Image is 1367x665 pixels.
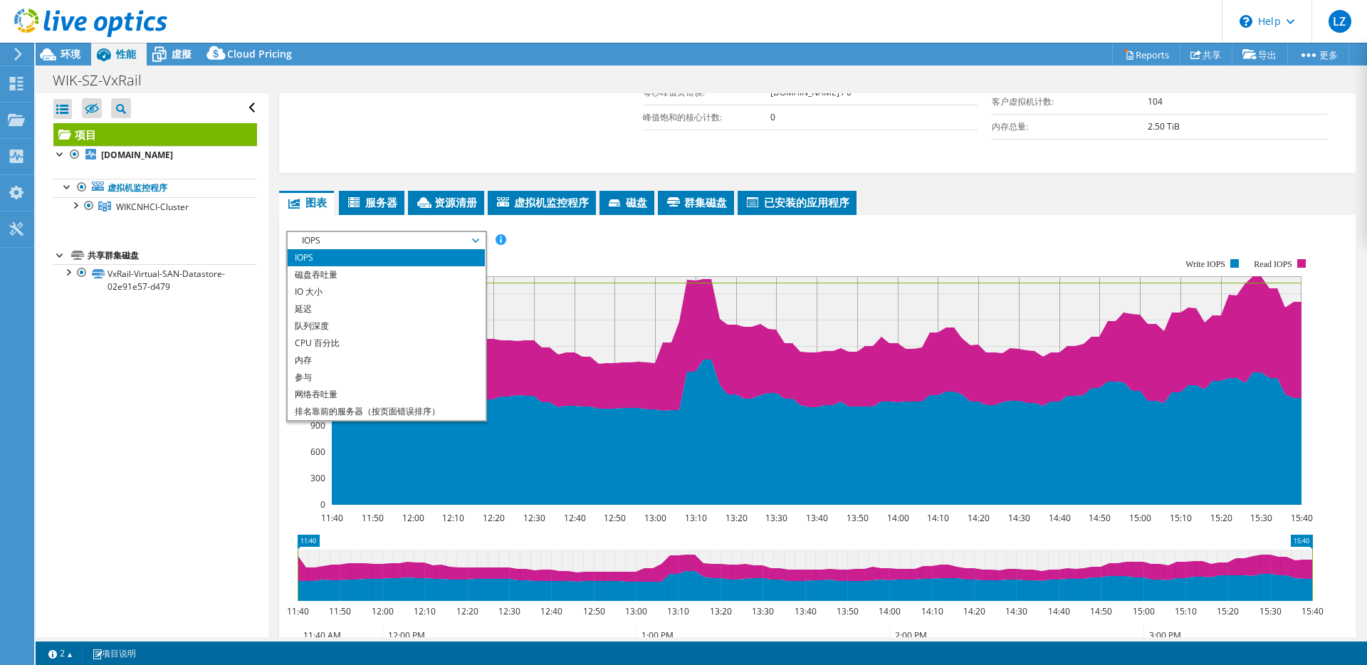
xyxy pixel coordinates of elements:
[1291,512,1313,524] text: 15:40
[172,47,192,61] span: 虛擬
[288,266,485,283] li: 磁盘吞吐量
[1232,43,1288,66] a: 导出
[726,512,748,524] text: 13:20
[288,369,485,386] li: 参与
[1185,259,1225,269] text: Write IOPS
[1210,512,1232,524] text: 15:20
[604,512,626,524] text: 12:50
[665,195,727,209] span: 群集磁盘
[53,264,257,295] a: VxRail-Virtual-SAN-Datastore-02e91e57-d479
[745,195,849,209] span: 已安装的应用程序
[752,605,774,617] text: 13:30
[288,352,485,369] li: 内存
[483,512,505,524] text: 12:20
[1250,512,1272,524] text: 15:30
[53,123,257,146] a: 项目
[53,179,257,197] a: 虚拟机监控程序
[288,318,485,335] li: 队列深度
[1301,605,1324,617] text: 15:40
[847,512,869,524] text: 13:50
[442,512,464,524] text: 12:10
[320,498,325,510] text: 0
[1175,605,1197,617] text: 15:10
[1148,120,1180,132] b: 2.50 TiB
[765,512,787,524] text: 13:30
[1180,43,1232,66] a: 共享
[288,300,485,318] li: 延迟
[1170,512,1192,524] text: 15:10
[710,605,732,617] text: 13:20
[644,512,666,524] text: 13:00
[295,232,478,249] span: IOPS
[685,512,707,524] text: 13:10
[927,512,949,524] text: 14:10
[310,419,325,431] text: 900
[1133,605,1155,617] text: 15:00
[770,86,852,98] b: [DOMAIN_NAME] / 0
[968,512,990,524] text: 14:20
[329,605,351,617] text: 11:50
[564,512,586,524] text: 12:40
[53,197,257,216] a: WIKCNHCI-Cluster
[415,195,477,209] span: 资源清册
[495,195,589,209] span: 虚拟机监控程序
[61,47,80,61] span: 环境
[963,605,985,617] text: 14:20
[921,605,943,617] text: 14:10
[1049,512,1071,524] text: 14:40
[806,512,828,524] text: 13:40
[227,47,292,61] span: Cloud Pricing
[540,605,562,617] text: 12:40
[46,73,164,88] h1: WIK-SZ-VxRail
[1129,512,1151,524] text: 15:00
[321,512,343,524] text: 11:40
[1148,95,1163,108] b: 104
[346,195,397,209] span: 服务器
[643,105,770,130] td: 峰值饱和的核心计数:
[667,605,689,617] text: 13:10
[402,512,424,524] text: 12:00
[456,605,478,617] text: 12:20
[498,605,520,617] text: 12:30
[288,335,485,352] li: CPU 百分比
[992,89,1148,114] td: 客户虚拟机计数:
[625,605,647,617] text: 13:00
[523,512,545,524] text: 12:30
[1005,605,1027,617] text: 14:30
[82,644,146,662] a: 项目说明
[887,512,909,524] text: 14:00
[1008,512,1030,524] text: 14:30
[1089,512,1111,524] text: 14:50
[101,149,173,161] b: [DOMAIN_NAME]
[795,605,817,617] text: 13:40
[38,644,83,662] a: 2
[362,512,384,524] text: 11:50
[1240,15,1252,28] svg: \n
[88,247,257,264] div: 共享群集磁盘
[288,283,485,300] li: IO 大小
[116,201,189,213] span: WIKCNHCI-Cluster
[1287,43,1349,66] a: 更多
[837,605,859,617] text: 13:50
[879,605,901,617] text: 14:00
[1259,605,1282,617] text: 15:30
[607,195,647,209] span: 磁盘
[310,446,325,458] text: 600
[116,47,136,61] span: 性能
[288,403,485,420] li: 排名靠前的服务器（按页面错误排序）
[1048,605,1070,617] text: 14:40
[414,605,436,617] text: 12:10
[770,111,775,123] b: 0
[1112,43,1180,66] a: Reports
[1329,10,1351,33] span: LZ
[287,605,309,617] text: 11:40
[992,114,1148,139] td: 内存总量:
[372,605,394,617] text: 12:00
[53,146,257,164] a: [DOMAIN_NAME]
[1217,605,1239,617] text: 15:20
[288,249,485,266] li: IOPS
[583,605,605,617] text: 12:50
[288,386,485,403] li: 网络吞吐量
[1255,259,1293,269] text: Read IOPS
[1090,605,1112,617] text: 14:50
